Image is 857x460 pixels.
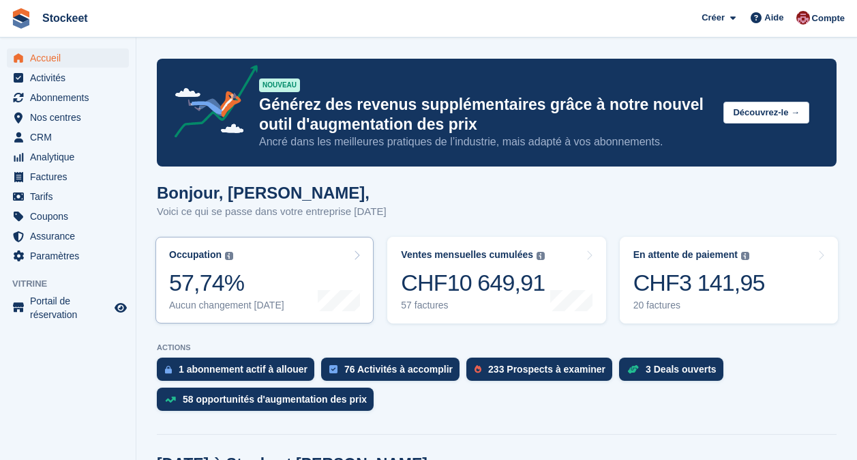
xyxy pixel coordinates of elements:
[7,294,129,321] a: menu
[633,300,765,311] div: 20 factures
[157,343,837,352] p: ACTIONS
[796,11,810,25] img: Léo, Romain et Val
[344,364,453,375] div: 76 Activités à accomplir
[169,269,284,297] div: 57,74%
[702,11,725,25] span: Créer
[30,128,112,147] span: CRM
[155,237,374,324] a: Occupation 57,74% Aucun changement [DATE]
[30,68,112,87] span: Activités
[157,358,321,388] a: 1 abonnement actif à allouer
[30,294,112,321] span: Portail de réservation
[179,364,307,375] div: 1 abonnement actif à allouer
[387,237,605,324] a: Ventes mensuelles cumulées CHF10 649,91 57 factures
[466,358,619,388] a: 233 Prospects à examiner
[475,365,481,373] img: prospect-51fa495bee0391a8d652442698ab0144808aea92771e9ea1ae160a38d050c398.svg
[7,48,129,68] a: menu
[30,227,112,246] span: Assurance
[30,167,112,186] span: Factures
[157,184,387,202] h1: Bonjour, [PERSON_NAME],
[7,68,129,87] a: menu
[225,252,233,260] img: icon-info-grey-7440780725fd019a000dd9b08b2336e03edf1995a4989e88bcd33f0948082b44.svg
[30,48,112,68] span: Accueil
[723,102,809,124] button: Découvrez-le →
[30,187,112,206] span: Tarifs
[619,358,730,388] a: 3 Deals ouverts
[11,8,31,29] img: stora-icon-8386f47178a22dfd0bd8f6a31ec36ba5ce8667c1dd55bd0f319d3a0aa187defe.svg
[7,207,129,226] a: menu
[169,249,222,261] div: Occupation
[259,78,300,92] div: NOUVEAU
[163,65,258,143] img: price-adjustments-announcement-icon-8257ccfd72463d97f412b2fc003d46551f7dbcb40ab6d574587a9cd5c0d94...
[7,147,129,167] a: menu
[112,300,129,316] a: Boutique d'aperçu
[7,246,129,265] a: menu
[7,128,129,147] a: menu
[764,11,783,25] span: Aide
[633,269,765,297] div: CHF3 141,95
[30,246,112,265] span: Paramètres
[165,397,176,403] img: price_increase_opportunities-93ffe204e8149a01c8c9dc8f82e8f89637d9d84a8eef4429ea346261dce0b2c0.svg
[620,237,838,324] a: En attente de paiement CHF3 141,95 20 factures
[537,252,545,260] img: icon-info-grey-7440780725fd019a000dd9b08b2336e03edf1995a4989e88bcd33f0948082b44.svg
[401,300,545,311] div: 57 factures
[741,252,749,260] img: icon-info-grey-7440780725fd019a000dd9b08b2336e03edf1995a4989e88bcd33f0948082b44.svg
[157,388,380,418] a: 58 opportunités d'augmentation des prix
[401,249,533,261] div: Ventes mensuelles cumulées
[7,167,129,186] a: menu
[259,134,712,149] p: Ancré dans les meilleures pratiques de l’industrie, mais adapté à vos abonnements.
[30,207,112,226] span: Coupons
[30,108,112,127] span: Nos centres
[329,365,337,373] img: task-75834270c22a3079a89374b754ae025e5fb1db73e45f91037f5363f120a921f8.svg
[633,249,738,261] div: En attente de paiement
[165,365,172,374] img: active_subscription_to_allocate_icon-d502201f5373d7db506a760aba3b589e785aa758c864c3986d89f69b8ff3...
[12,277,136,291] span: Vitrine
[401,269,545,297] div: CHF10 649,91
[812,12,845,25] span: Compte
[30,88,112,107] span: Abonnements
[30,147,112,167] span: Analytique
[321,358,466,388] a: 76 Activités à accomplir
[7,187,129,206] a: menu
[7,88,129,107] a: menu
[183,394,367,405] div: 58 opportunités d'augmentation des prix
[37,7,93,29] a: Stockeet
[157,204,387,220] p: Voici ce qui se passe dans votre entreprise [DATE]
[7,227,129,246] a: menu
[627,364,639,374] img: deal-1b604bf984904fb50ccaf53a9ad4b4a5d6e5aea283cecdc64d6e3604feb123c2.svg
[259,95,712,134] p: Générez des revenus supplémentaires grâce à notre nouvel outil d'augmentation des prix
[488,364,605,375] div: 233 Prospects à examiner
[7,108,129,127] a: menu
[646,364,717,375] div: 3 Deals ouverts
[169,300,284,311] div: Aucun changement [DATE]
